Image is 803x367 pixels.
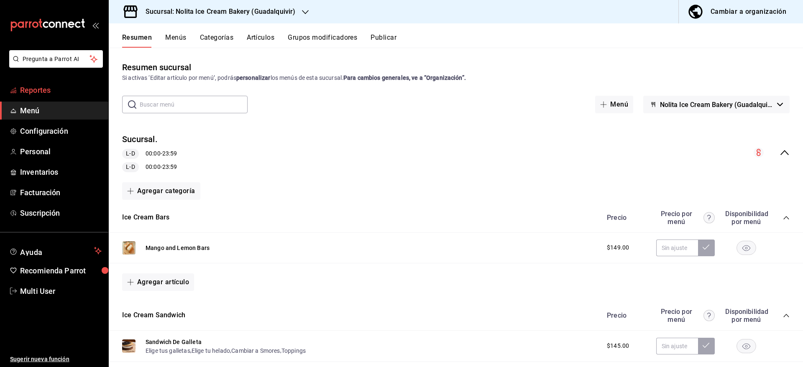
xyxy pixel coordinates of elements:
img: Preview [122,339,136,353]
div: Si activas ‘Editar artículo por menú’, podrás los menús de esta sucursal. [122,74,790,82]
button: Cambiar a Smores [231,347,280,355]
span: $145.00 [607,342,629,350]
span: Suscripción [20,207,102,219]
span: Personal [20,146,102,157]
button: Mango and Lemon Bars [146,244,210,252]
div: Resumen sucursal [122,61,191,74]
input: Sin ajuste [656,338,698,354]
button: Ice Cream Sandwich [122,311,185,320]
input: Sin ajuste [656,240,698,256]
span: Ayuda [20,246,91,256]
div: 00:00 - 23:59 [122,149,177,159]
div: Cambiar a organización [711,6,786,18]
div: Disponibilidad por menú [725,210,767,226]
strong: personalizar [236,74,271,81]
button: Categorías [200,33,234,48]
div: Precio [598,214,652,222]
button: Sucursal. [122,133,158,145]
button: Nolita Ice Cream Bakery (Guadalquivir) [643,96,790,113]
span: Nolita Ice Cream Bakery (Guadalquivir) [660,101,774,109]
button: Resumen [122,33,152,48]
button: Menús [165,33,186,48]
span: Sugerir nueva función [10,355,102,364]
div: navigation tabs [122,33,803,48]
span: L-D [123,163,138,171]
span: Menú [20,105,102,116]
div: Precio por menú [656,308,715,324]
button: Elige tus galletas [146,347,190,355]
button: collapse-category-row [783,312,790,319]
span: Multi User [20,285,102,297]
button: Pregunta a Parrot AI [9,50,103,68]
span: $149.00 [607,243,629,252]
div: , , , [146,346,306,355]
button: Agregar artículo [122,273,194,291]
button: collapse-category-row [783,214,790,221]
a: Pregunta a Parrot AI [6,61,103,69]
button: Agregar categoría [122,182,200,200]
button: Publicar [371,33,396,48]
span: Facturación [20,187,102,198]
span: Pregunta a Parrot AI [23,55,90,64]
h3: Sucursal: Nolita Ice Cream Bakery (Guadalquivir) [139,7,295,17]
span: Recomienda Parrot [20,265,102,276]
span: Configuración [20,125,102,137]
button: Sandwich De Galleta [146,338,202,346]
span: L-D [123,149,138,158]
div: Precio por menú [656,210,715,226]
span: Inventarios [20,166,102,178]
div: collapse-menu-row [109,127,803,179]
button: Toppings [281,347,306,355]
div: 00:00 - 23:59 [122,162,177,172]
div: Precio [598,311,652,319]
button: Grupos modificadores [288,33,357,48]
button: Menú [595,96,633,113]
button: open_drawer_menu [92,22,99,28]
span: Reportes [20,84,102,96]
button: Ice Cream Bars [122,213,169,222]
img: Preview [122,241,136,255]
button: Artículos [247,33,274,48]
input: Buscar menú [140,96,248,113]
div: Disponibilidad por menú [725,308,767,324]
strong: Para cambios generales, ve a “Organización”. [343,74,466,81]
button: Elige tu helado [192,347,230,355]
